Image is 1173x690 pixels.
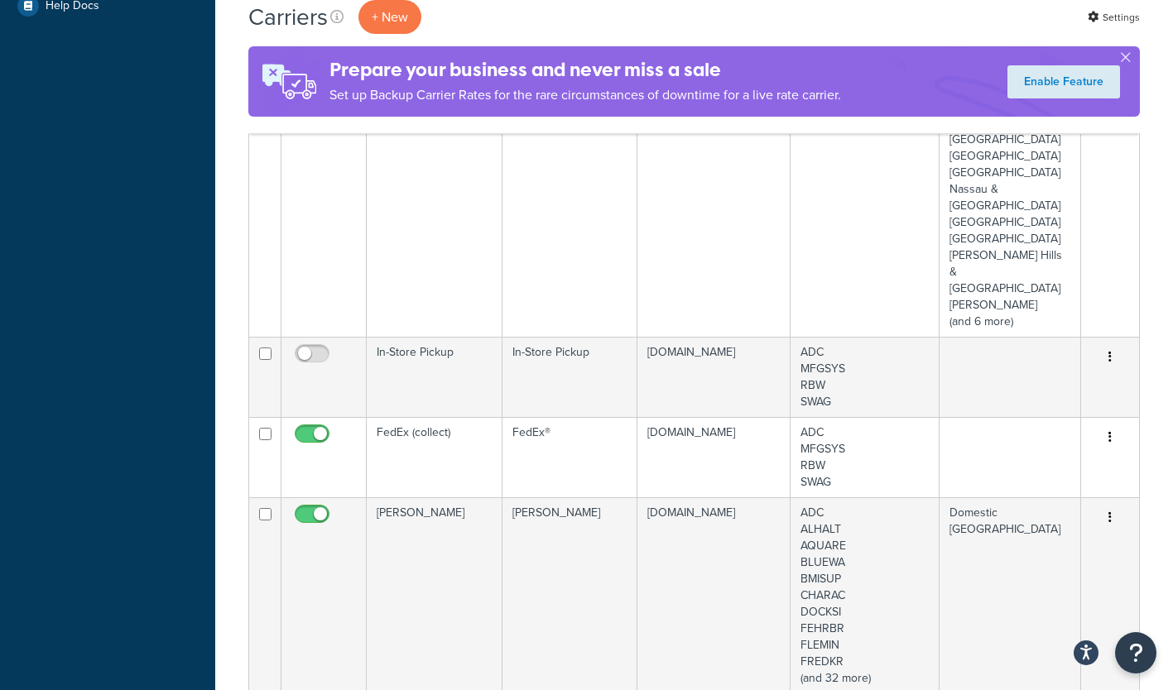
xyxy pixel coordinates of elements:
[502,74,637,337] td: Table Rates
[367,74,502,337] td: Local Delivery
[791,417,940,497] td: ADC MFGSYS RBW SWAG
[791,337,940,417] td: ADC MFGSYS RBW SWAG
[329,56,841,84] h4: Prepare your business and never miss a sale
[502,417,637,497] td: FedEx®
[248,46,329,117] img: ad-rules-rateshop-fe6ec290ccb7230408bd80ed9643f0289d75e0ffd9eb532fc0e269fcd187b520.png
[1088,6,1140,29] a: Settings
[367,337,502,417] td: In-Store Pickup
[1115,632,1156,673] button: Open Resource Center
[637,74,791,337] td: [DOMAIN_NAME]
[367,417,502,497] td: FedEx (collect)
[248,1,328,33] h1: Carriers
[1007,65,1120,98] a: Enable Feature
[637,417,791,497] td: [DOMAIN_NAME]
[637,337,791,417] td: [DOMAIN_NAME]
[940,74,1081,337] td: Queens NJ 10 Miles NJ 20 Miles [GEOGRAPHIC_DATA] [GEOGRAPHIC_DATA] [GEOGRAPHIC_DATA] Nassau & [GE...
[329,84,841,107] p: Set up Backup Carrier Rates for the rare circumstances of downtime for a live rate carrier.
[791,74,940,337] td: MFGSYS RBW
[502,337,637,417] td: In-Store Pickup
